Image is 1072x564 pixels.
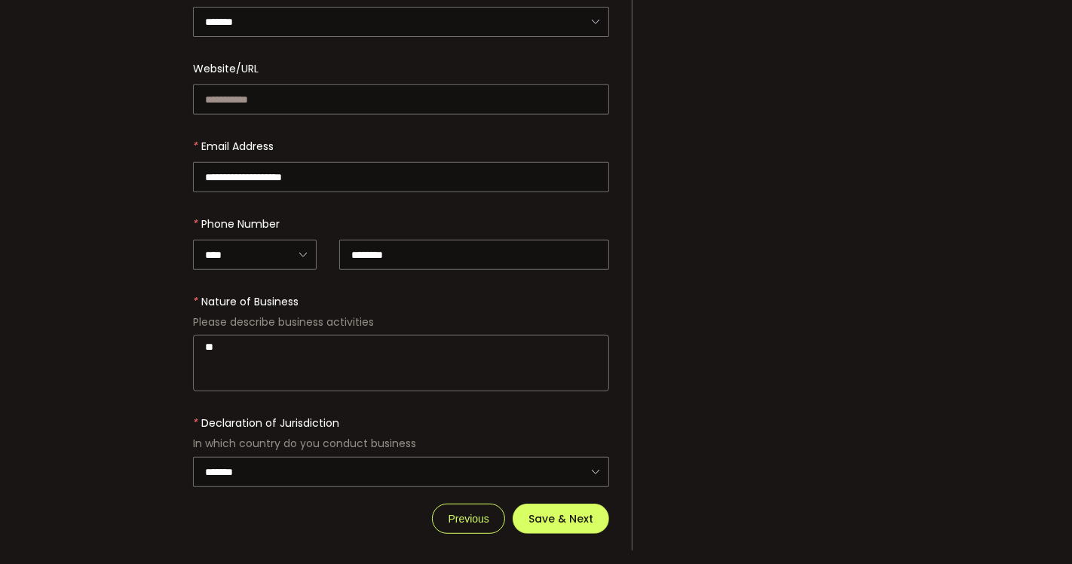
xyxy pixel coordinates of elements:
span: Previous [448,513,489,525]
div: 聊天小工具 [997,492,1072,564]
iframe: Chat Widget [997,492,1072,564]
button: Previous [432,504,504,534]
span: Save & Next [528,513,593,524]
button: Save & Next [513,504,609,534]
